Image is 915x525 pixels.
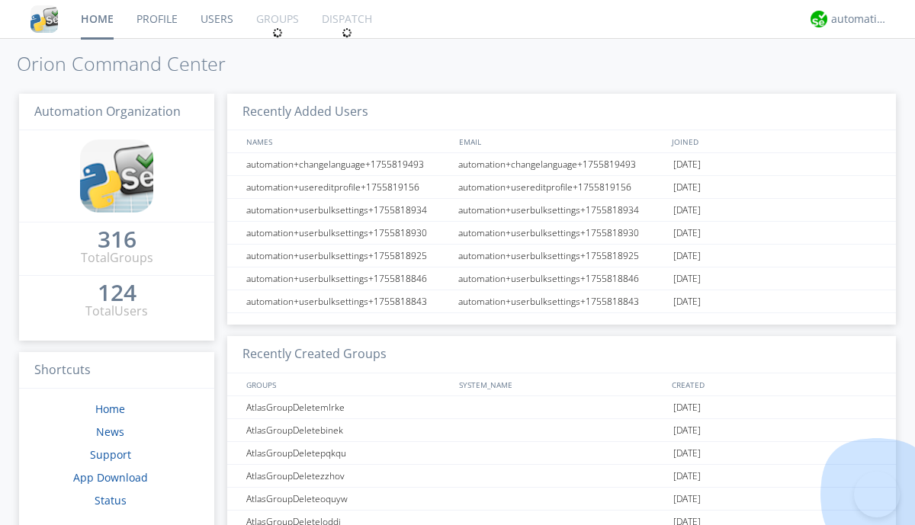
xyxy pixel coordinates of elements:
[673,176,701,199] span: [DATE]
[81,249,153,267] div: Total Groups
[95,402,125,416] a: Home
[673,488,701,511] span: [DATE]
[227,199,896,222] a: automation+userbulksettings+1755818934automation+userbulksettings+1755818934[DATE]
[455,130,668,152] div: EMAIL
[673,153,701,176] span: [DATE]
[454,290,669,312] div: automation+userbulksettings+1755818843
[227,442,896,465] a: AtlasGroupDeletepqkqu[DATE]
[673,222,701,245] span: [DATE]
[242,442,454,464] div: AtlasGroupDeletepqkqu
[227,267,896,290] a: automation+userbulksettings+1755818846automation+userbulksettings+1755818846[DATE]
[95,493,127,507] a: Status
[242,419,454,441] div: AtlasGroupDeletebinek
[854,472,900,517] iframe: Toggle Customer Support
[454,153,669,175] div: automation+changelanguage+1755819493
[454,199,669,221] div: automation+userbulksettings+1755818934
[242,396,454,418] div: AtlasGroupDeletemlrke
[73,470,148,485] a: App Download
[34,103,181,120] span: Automation Organization
[98,285,136,303] a: 124
[272,27,283,38] img: spin.svg
[673,396,701,419] span: [DATE]
[227,336,896,373] h3: Recently Created Groups
[98,285,136,300] div: 124
[85,303,148,320] div: Total Users
[227,396,896,419] a: AtlasGroupDeletemlrke[DATE]
[19,352,214,389] h3: Shortcuts
[454,245,669,267] div: automation+userbulksettings+1755818925
[227,488,896,511] a: AtlasGroupDeleteoquyw[DATE]
[227,419,896,442] a: AtlasGroupDeletebinek[DATE]
[90,447,131,462] a: Support
[242,222,454,244] div: automation+userbulksettings+1755818930
[98,232,136,249] a: 316
[673,419,701,442] span: [DATE]
[673,267,701,290] span: [DATE]
[454,176,669,198] div: automation+usereditprofile+1755819156
[342,27,352,38] img: spin.svg
[30,5,58,33] img: cddb5a64eb264b2086981ab96f4c1ba7
[242,176,454,198] div: automation+usereditprofile+1755819156
[227,222,896,245] a: automation+userbulksettings+1755818930automation+userbulksettings+1755818930[DATE]
[673,199,701,222] span: [DATE]
[96,424,124,439] a: News
[831,11,888,27] div: automation+atlas
[668,130,881,152] div: JOINED
[242,153,454,175] div: automation+changelanguage+1755819493
[227,465,896,488] a: AtlasGroupDeletezzhov[DATE]
[227,176,896,199] a: automation+usereditprofile+1755819156automation+usereditprofile+1755819156[DATE]
[242,245,454,267] div: automation+userbulksettings+1755818925
[227,94,896,131] h3: Recently Added Users
[242,199,454,221] div: automation+userbulksettings+1755818934
[227,290,896,313] a: automation+userbulksettings+1755818843automation+userbulksettings+1755818843[DATE]
[673,442,701,465] span: [DATE]
[98,232,136,247] div: 316
[454,267,669,290] div: automation+userbulksettings+1755818846
[242,130,451,152] div: NAMES
[811,11,827,27] img: d2d01cd9b4174d08988066c6d424eccd
[242,290,454,312] div: automation+userbulksettings+1755818843
[455,373,668,395] div: SYSTEM_NAME
[454,222,669,244] div: automation+userbulksettings+1755818930
[673,465,701,488] span: [DATE]
[242,465,454,487] div: AtlasGroupDeletezzhov
[242,267,454,290] div: automation+userbulksettings+1755818846
[227,153,896,176] a: automation+changelanguage+1755819493automation+changelanguage+1755819493[DATE]
[80,139,153,213] img: cddb5a64eb264b2086981ab96f4c1ba7
[673,245,701,267] span: [DATE]
[673,290,701,313] span: [DATE]
[242,488,454,510] div: AtlasGroupDeleteoquyw
[668,373,881,395] div: CREATED
[242,373,451,395] div: GROUPS
[227,245,896,267] a: automation+userbulksettings+1755818925automation+userbulksettings+1755818925[DATE]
